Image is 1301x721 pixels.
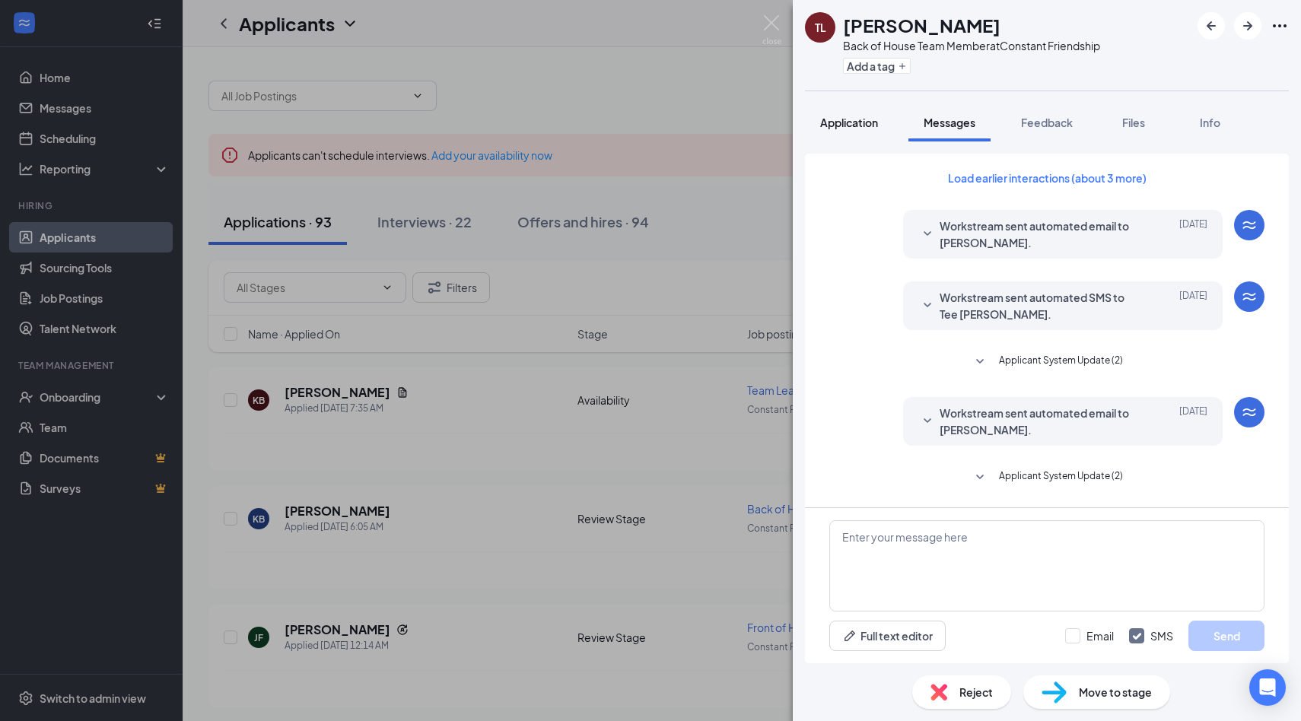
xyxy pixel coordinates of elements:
span: [DATE] [1179,218,1207,251]
svg: WorkstreamLogo [1240,287,1258,306]
button: Send [1188,621,1264,651]
svg: Plus [898,62,907,71]
svg: ArrowLeftNew [1202,17,1220,35]
button: Full text editorPen [829,621,946,651]
span: Messages [924,116,975,129]
svg: SmallChevronDown [918,225,937,243]
button: PlusAdd a tag [843,58,911,74]
div: TL [815,20,826,35]
span: Workstream sent automated email to [PERSON_NAME]. [940,218,1139,251]
span: Workstream sent automated email to [PERSON_NAME]. [940,405,1139,438]
span: Applicant System Update (2) [999,353,1123,371]
span: Files [1122,116,1145,129]
span: Application [820,116,878,129]
svg: WorkstreamLogo [1240,403,1258,421]
span: Info [1200,116,1220,129]
span: Reject [959,684,993,700]
button: SmallChevronDownApplicant System Update (2) [971,353,1123,371]
button: ArrowLeftNew [1198,12,1225,40]
div: Open Intercom Messenger [1249,669,1286,706]
h1: [PERSON_NAME] [843,12,1000,38]
button: Load earlier interactions (about 3 more) [935,166,1159,190]
svg: SmallChevronDown [971,353,989,371]
span: Move to stage [1079,684,1152,700]
span: [DATE] [1179,405,1207,438]
span: [DATE] [1179,289,1207,322]
div: Back of House Team Member at Constant Friendship [843,38,1100,53]
span: Applicant System Update (2) [999,468,1123,487]
svg: Pen [842,628,857,643]
svg: SmallChevronDown [918,297,937,315]
span: Feedback [1021,116,1073,129]
button: SmallChevronDownApplicant System Update (2) [971,468,1123,487]
svg: WorkstreamLogo [1240,216,1258,234]
svg: ArrowRight [1239,17,1257,35]
button: ArrowRight [1234,12,1261,40]
svg: SmallChevronDown [971,468,989,487]
span: Workstream sent automated SMS to Tee [PERSON_NAME]. [940,289,1139,322]
svg: SmallChevronDown [918,412,937,430]
svg: Ellipses [1271,17,1289,35]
